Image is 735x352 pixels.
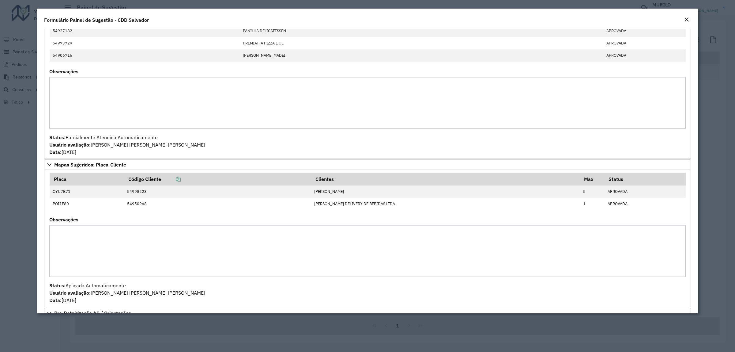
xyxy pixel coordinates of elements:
td: POI1E80 [50,198,124,210]
h4: Formulário Painel de Sugestão - CDD Salvador [44,16,149,24]
td: 54998223 [124,186,311,198]
strong: Data: [49,297,62,303]
td: OYU7B71 [50,186,124,198]
td: APROVADA [605,198,686,210]
strong: Status: [49,134,66,140]
strong: Status: [49,282,66,289]
a: Copiar [161,176,181,182]
td: 54950968 [124,198,311,210]
em: Fechar [684,17,689,22]
th: Clientes [311,173,580,186]
div: Mapas Sugeridos: Placa-Cliente [44,170,691,307]
td: 54927182 [50,25,240,37]
th: Status [605,173,686,186]
td: 54973729 [50,37,240,49]
button: Close [682,16,691,24]
strong: Data: [49,149,62,155]
td: PANILHA DELICATESSEN [240,25,603,37]
span: Pre-Roteirização AS / Orientações [54,311,131,316]
td: APROVADA [605,186,686,198]
span: Aplicada Automaticamente [PERSON_NAME] [PERSON_NAME] [PERSON_NAME] [DATE] [49,282,205,303]
td: APROVADA [603,25,686,37]
td: [PERSON_NAME] DELIVERY DE BEBIDAS LTDA [311,198,580,210]
td: 5 [580,186,605,198]
a: Mapas Sugeridos: Placa-Cliente [44,159,691,170]
span: Parcialmente Atendida Automaticamente [PERSON_NAME] [PERSON_NAME] [PERSON_NAME] [DATE] [49,134,205,155]
td: [PERSON_NAME] [311,186,580,198]
strong: Usuário avaliação: [49,290,91,296]
th: Max [580,173,605,186]
th: Placa [50,173,124,186]
td: APROVADA [603,49,686,62]
td: [PERSON_NAME] MADEI [240,49,603,62]
label: Observações [49,68,78,75]
strong: Usuário avaliação: [49,142,91,148]
td: 54906716 [50,49,240,62]
th: Código Cliente [124,173,311,186]
a: Pre-Roteirização AS / Orientações [44,308,691,318]
label: Observações [49,216,78,223]
td: 1 [580,198,605,210]
td: APROVADA [603,37,686,49]
td: PREMIATTA PIZZA E GE [240,37,603,49]
span: Mapas Sugeridos: Placa-Cliente [54,162,126,167]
